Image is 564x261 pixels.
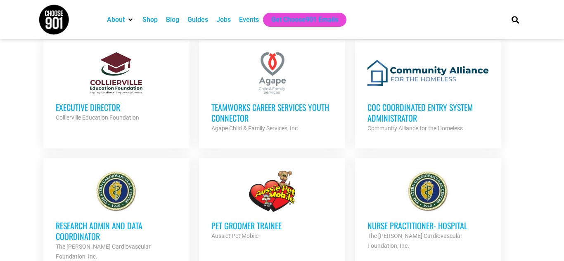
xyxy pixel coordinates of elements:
a: TeamWorks Career Services Youth Connector Agape Child & Family Services, Inc [199,40,345,146]
h3: TeamWorks Career Services Youth Connector [211,102,333,123]
div: Search [509,13,522,26]
strong: The [PERSON_NAME] Cardiovascular Foundation, Inc. [56,243,151,260]
h3: Nurse Practitioner- Hospital [367,220,489,231]
a: Get Choose901 Emails [271,15,338,25]
strong: Community Alliance for the Homeless [367,125,463,132]
strong: Aussiet Pet Mobile [211,233,258,239]
a: CoC Coordinated Entry System Administrator Community Alliance for the Homeless [355,40,501,146]
div: About [103,13,138,27]
nav: Main nav [103,13,498,27]
h3: Executive Director [56,102,177,113]
a: Jobs [216,15,231,25]
h3: CoC Coordinated Entry System Administrator [367,102,489,123]
strong: The [PERSON_NAME] Cardiovascular Foundation, Inc. [367,233,462,249]
h3: Research Admin and Data Coordinator [56,220,177,242]
strong: Collierville Education Foundation [56,114,139,121]
a: Pet Groomer Trainee Aussiet Pet Mobile [199,158,345,253]
a: Events [239,15,259,25]
strong: Agape Child & Family Services, Inc [211,125,298,132]
a: Blog [166,15,179,25]
a: Guides [187,15,208,25]
a: Executive Director Collierville Education Foundation [43,40,190,135]
a: Shop [142,15,158,25]
h3: Pet Groomer Trainee [211,220,333,231]
a: About [107,15,125,25]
